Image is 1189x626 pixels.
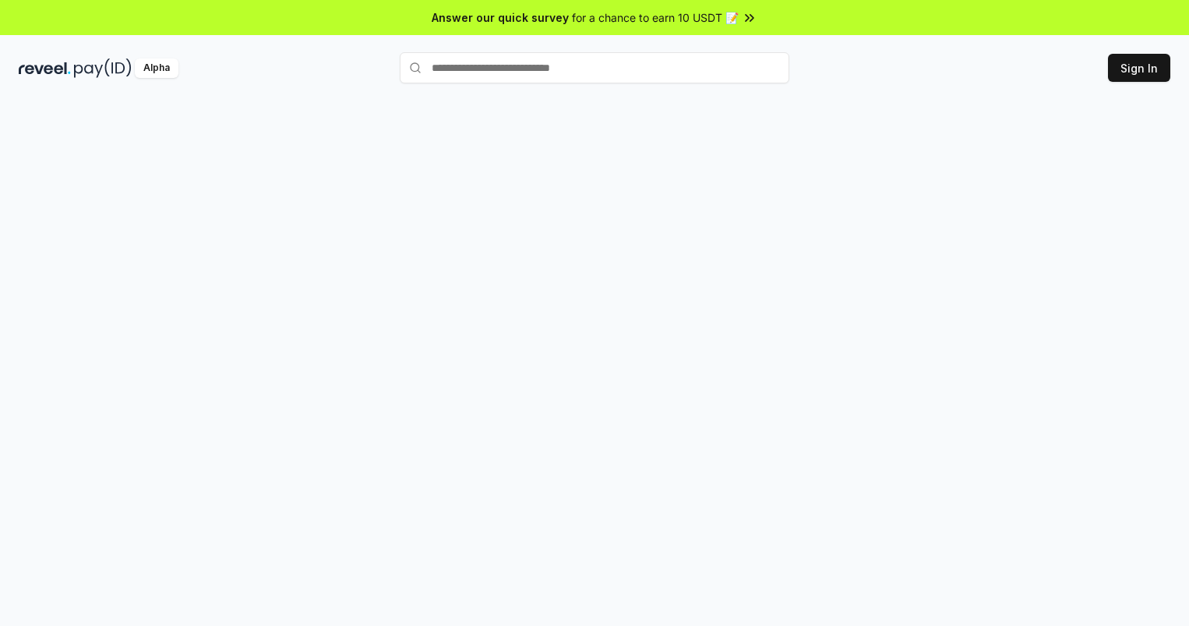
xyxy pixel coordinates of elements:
img: reveel_dark [19,58,71,78]
img: pay_id [74,58,132,78]
button: Sign In [1108,54,1170,82]
span: for a chance to earn 10 USDT 📝 [572,9,739,26]
div: Alpha [135,58,178,78]
span: Answer our quick survey [432,9,569,26]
